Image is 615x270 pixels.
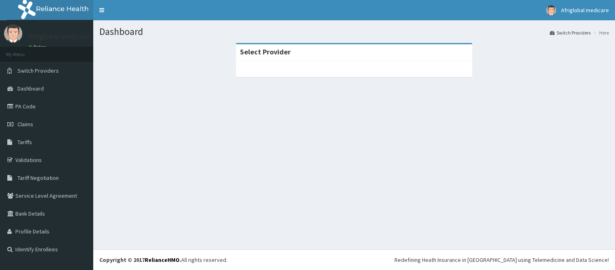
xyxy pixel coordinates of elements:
[17,174,59,181] span: Tariff Negotiation
[99,256,181,264] strong: Copyright © 2017 .
[99,26,609,37] h1: Dashboard
[17,121,33,128] span: Claims
[591,29,609,36] li: Here
[546,5,556,15] img: User Image
[17,138,32,146] span: Tariffs
[28,44,48,50] a: Online
[17,85,44,92] span: Dashboard
[93,249,615,270] footer: All rights reserved.
[561,6,609,14] span: Afriglobal medicare
[145,256,180,264] a: RelianceHMO
[28,33,90,40] p: Afriglobal medicare
[240,47,291,56] strong: Select Provider
[394,256,609,264] div: Redefining Heath Insurance in [GEOGRAPHIC_DATA] using Telemedicine and Data Science!
[17,67,59,74] span: Switch Providers
[4,24,22,43] img: User Image
[550,29,591,36] a: Switch Providers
